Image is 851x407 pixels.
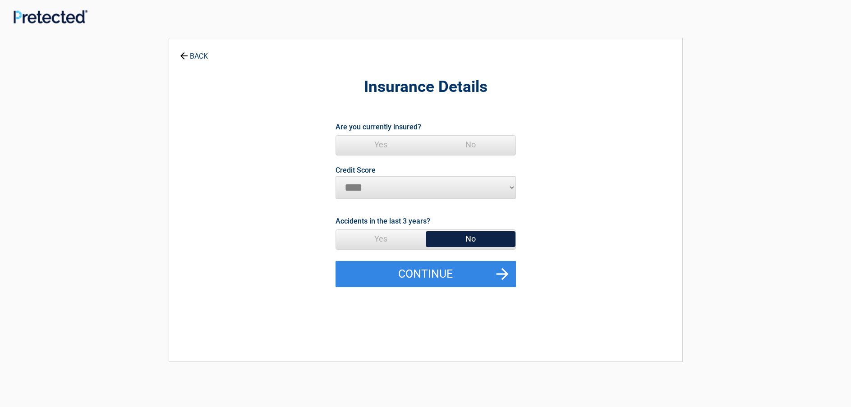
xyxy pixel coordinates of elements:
[336,167,376,174] label: Credit Score
[336,121,421,133] label: Are you currently insured?
[336,230,426,248] span: Yes
[336,136,426,154] span: Yes
[336,215,430,227] label: Accidents in the last 3 years?
[14,10,87,23] img: Main Logo
[426,230,515,248] span: No
[219,77,633,98] h2: Insurance Details
[336,261,516,287] button: Continue
[426,136,515,154] span: No
[178,44,210,60] a: BACK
